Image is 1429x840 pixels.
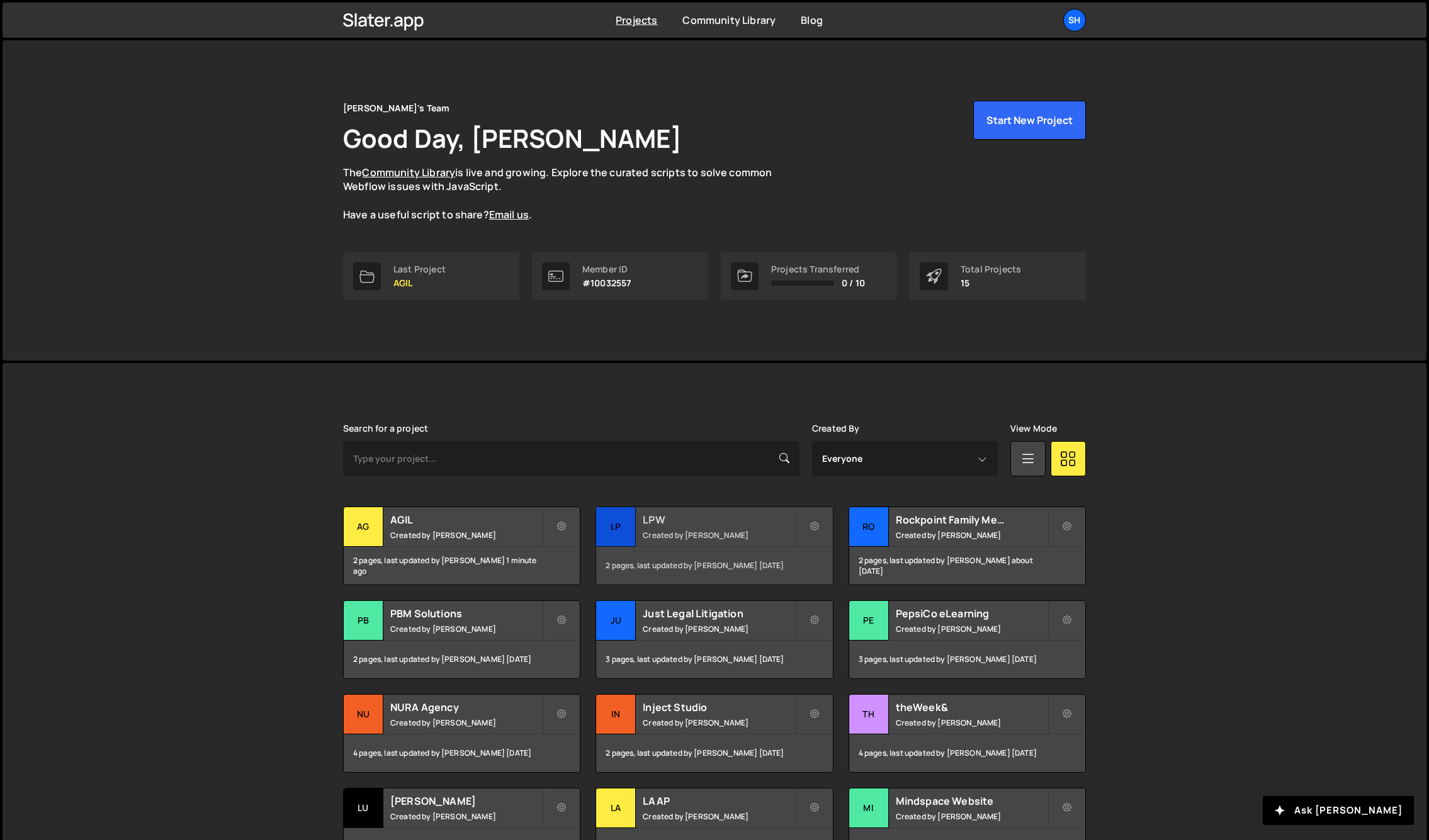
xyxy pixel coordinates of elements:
[842,278,865,288] span: 0 / 10
[390,700,542,714] h2: NURA Agency
[682,13,776,27] a: Community Library
[343,121,682,155] h1: Good Day, [PERSON_NAME]
[343,507,580,585] a: AG AGIL Created by [PERSON_NAME] 2 pages, last updated by [PERSON_NAME] 1 minute ago
[643,607,794,620] h2: Just Legal Litigation
[489,208,529,221] a: Email us
[896,700,1048,714] h2: theWeek&
[643,794,794,808] h2: LAAP
[849,507,889,547] div: Ro
[849,641,1085,678] div: 3 pages, last updated by [PERSON_NAME] [DATE]
[582,278,631,288] p: #10032557
[344,734,580,772] div: 4 pages, last updated by [PERSON_NAME] [DATE]
[390,811,542,822] small: Created by [PERSON_NAME]
[896,530,1048,540] small: Created by [PERSON_NAME]
[1263,796,1414,825] button: Ask [PERSON_NAME]
[643,530,794,540] small: Created by [PERSON_NAME]
[896,794,1048,808] h2: Mindspace Website
[1063,9,1086,31] a: Sh
[344,547,580,585] div: 2 pages, last updated by [PERSON_NAME] 1 minute ago
[596,547,832,585] div: 2 pages, last updated by [PERSON_NAME] [DATE]
[344,695,383,734] div: NU
[849,695,889,734] div: th
[596,788,636,828] div: LA
[849,734,1085,772] div: 4 pages, last updated by [PERSON_NAME] [DATE]
[343,600,580,679] a: PB PBM Solutions Created by [PERSON_NAME] 2 pages, last updated by [PERSON_NAME] [DATE]
[596,641,832,678] div: 3 pages, last updated by [PERSON_NAME] [DATE]
[896,513,1048,527] h2: Rockpoint Family Medicine
[801,13,823,27] a: Blog
[643,811,794,822] small: Created by [PERSON_NAME]
[343,441,799,476] input: Type your project...
[596,695,636,734] div: In
[596,601,636,641] div: Ju
[390,794,542,808] h2: [PERSON_NAME]
[344,507,383,547] div: AG
[344,601,383,641] div: PB
[344,641,580,678] div: 2 pages, last updated by [PERSON_NAME] [DATE]
[849,601,889,641] div: Pe
[896,624,1048,634] small: Created by [PERSON_NAME]
[596,694,833,773] a: In Inject Studio Created by [PERSON_NAME] 2 pages, last updated by [PERSON_NAME] [DATE]
[849,547,1085,585] div: 2 pages, last updated by [PERSON_NAME] about [DATE]
[596,600,833,679] a: Ju Just Legal Litigation Created by [PERSON_NAME] 3 pages, last updated by [PERSON_NAME] [DATE]
[643,513,794,527] h2: LPW
[596,507,833,585] a: LP LPW Created by [PERSON_NAME] 2 pages, last updated by [PERSON_NAME] [DATE]
[961,264,1021,274] div: Total Projects
[582,264,631,274] div: Member ID
[849,600,1086,679] a: Pe PepsiCo eLearning Created by [PERSON_NAME] 3 pages, last updated by [PERSON_NAME] [DATE]
[596,734,832,772] div: 2 pages, last updated by [PERSON_NAME] [DATE]
[973,101,1086,140] button: Start New Project
[343,423,428,434] label: Search for a project
[849,788,889,828] div: Mi
[393,264,446,274] div: Last Project
[812,423,860,434] label: Created By
[596,507,636,547] div: LP
[1010,423,1057,434] label: View Mode
[616,13,657,27] a: Projects
[961,278,1021,288] p: 15
[343,165,796,222] p: The is live and growing. Explore the curated scripts to solve common Webflow issues with JavaScri...
[343,694,580,773] a: NU NURA Agency Created by [PERSON_NAME] 4 pages, last updated by [PERSON_NAME] [DATE]
[896,811,1048,822] small: Created by [PERSON_NAME]
[771,264,865,274] div: Projects Transferred
[362,165,455,179] a: Community Library
[643,624,794,634] small: Created by [PERSON_NAME]
[343,101,449,116] div: [PERSON_NAME]'s Team
[643,700,794,714] h2: Inject Studio
[344,788,383,828] div: Lu
[643,717,794,728] small: Created by [PERSON_NAME]
[849,507,1086,585] a: Ro Rockpoint Family Medicine Created by [PERSON_NAME] 2 pages, last updated by [PERSON_NAME] abou...
[343,252,519,300] a: Last Project AGIL
[390,624,542,634] small: Created by [PERSON_NAME]
[390,513,542,527] h2: AGIL
[390,717,542,728] small: Created by [PERSON_NAME]
[393,278,446,288] p: AGIL
[390,607,542,620] h2: PBM Solutions
[849,694,1086,773] a: th theWeek& Created by [PERSON_NAME] 4 pages, last updated by [PERSON_NAME] [DATE]
[390,530,542,540] small: Created by [PERSON_NAME]
[896,717,1048,728] small: Created by [PERSON_NAME]
[896,607,1048,620] h2: PepsiCo eLearning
